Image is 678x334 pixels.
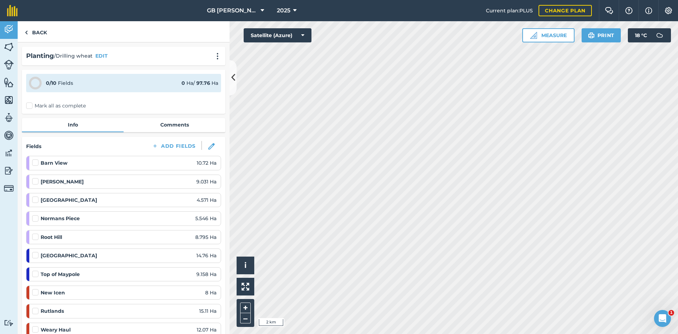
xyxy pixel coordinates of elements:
[95,52,108,60] button: EDIT
[196,80,210,86] strong: 97.76
[240,313,251,323] button: –
[240,303,251,313] button: +
[653,28,667,42] img: svg+xml;base64,PD94bWwgdmVyc2lvbj0iMS4wIiBlbmNvZGluZz0idXRmLTgiPz4KPCEtLSBHZW5lcmF0b3I6IEFkb2JlIE...
[26,51,54,61] h2: Planting
[41,159,67,167] strong: Barn View
[25,28,28,37] img: svg+xml;base64,PHN2ZyB4bWxucz0iaHR0cDovL3d3dy53My5vcmcvMjAwMC9zdmciIHdpZHRoPSI5IiBoZWlnaHQ9IjI0Ii...
[41,326,71,334] strong: Weary Haul
[18,21,54,42] a: Back
[208,143,215,150] img: svg+xml;base64,PHN2ZyB3aWR0aD0iMTgiIGhlaWdodD0iMTgiIHZpZXdCb3g9IjAgMCAxOCAxOCIgZmlsbD0ibm9uZSIgeG...
[4,42,14,52] img: svg+xml;base64,PHN2ZyB4bWxucz0iaHR0cDovL3d3dy53My5vcmcvMjAwMC9zdmciIHdpZHRoPSI1NiIgaGVpZ2h0PSI2MC...
[41,233,62,241] strong: Root Hill
[182,79,218,87] div: Ha / Ha
[4,130,14,141] img: svg+xml;base64,PD94bWwgdmVyc2lvbj0iMS4wIiBlbmNvZGluZz0idXRmLTgiPz4KPCEtLSBHZW5lcmF0b3I6IEFkb2JlIE...
[195,215,216,222] span: 5.546 Ha
[522,28,575,42] button: Measure
[4,112,14,123] img: svg+xml;base64,PD94bWwgdmVyc2lvbj0iMS4wIiBlbmNvZGluZz0idXRmLTgiPz4KPCEtLSBHZW5lcmF0b3I6IEFkb2JlIE...
[196,252,216,259] span: 14.76 Ha
[41,252,97,259] strong: [GEOGRAPHIC_DATA]
[205,289,216,297] span: 8 Ha
[41,270,80,278] strong: Top of Maypole
[54,52,93,60] span: / Drilling wheat
[4,24,14,35] img: svg+xml;base64,PD94bWwgdmVyc2lvbj0iMS4wIiBlbmNvZGluZz0idXRmLTgiPz4KPCEtLSBHZW5lcmF0b3I6IEFkb2JlIE...
[213,53,222,60] img: svg+xml;base64,PHN2ZyB4bWxucz0iaHR0cDovL3d3dy53My5vcmcvMjAwMC9zdmciIHdpZHRoPSIyMCIgaGVpZ2h0PSIyNC...
[46,80,56,86] strong: 0 / 10
[146,141,201,151] button: Add Fields
[22,118,124,131] a: Info
[41,215,80,222] strong: Normans Piece
[654,310,671,327] iframe: Intercom live chat
[196,178,216,186] span: 9.031 Ha
[4,95,14,105] img: svg+xml;base64,PHN2ZyB4bWxucz0iaHR0cDovL3d3dy53My5vcmcvMjAwMC9zdmciIHdpZHRoPSI1NiIgaGVpZ2h0PSI2MC...
[41,196,97,204] strong: [GEOGRAPHIC_DATA]
[197,159,216,167] span: 10.72 Ha
[668,310,674,316] span: 1
[197,326,216,334] span: 12.07 Ha
[4,60,14,70] img: svg+xml;base64,PD94bWwgdmVyc2lvbj0iMS4wIiBlbmNvZGluZz0idXRmLTgiPz4KPCEtLSBHZW5lcmF0b3I6IEFkb2JlIE...
[26,102,86,110] label: Mark all as complete
[588,31,595,40] img: svg+xml;base64,PHN2ZyB4bWxucz0iaHR0cDovL3d3dy53My5vcmcvMjAwMC9zdmciIHdpZHRoPSIxOSIgaGVpZ2h0PSIyNC...
[4,77,14,88] img: svg+xml;base64,PHN2ZyB4bWxucz0iaHR0cDovL3d3dy53My5vcmcvMjAwMC9zdmciIHdpZHRoPSI1NiIgaGVpZ2h0PSI2MC...
[277,6,290,15] span: 2025
[628,28,671,42] button: 18 °C
[4,165,14,176] img: svg+xml;base64,PD94bWwgdmVyc2lvbj0iMS4wIiBlbmNvZGluZz0idXRmLTgiPz4KPCEtLSBHZW5lcmF0b3I6IEFkb2JlIE...
[4,148,14,158] img: svg+xml;base64,PD94bWwgdmVyc2lvbj0iMS4wIiBlbmNvZGluZz0idXRmLTgiPz4KPCEtLSBHZW5lcmF0b3I6IEFkb2JlIE...
[242,283,249,291] img: Four arrows, one pointing top left, one top right, one bottom right and the last bottom left
[124,118,225,131] a: Comments
[664,7,673,14] img: A cog icon
[197,196,216,204] span: 4.571 Ha
[530,32,537,39] img: Ruler icon
[4,320,14,326] img: svg+xml;base64,PD94bWwgdmVyc2lvbj0iMS4wIiBlbmNvZGluZz0idXRmLTgiPz4KPCEtLSBHZW5lcmF0b3I6IEFkb2JlIE...
[41,289,65,297] strong: New Icen
[182,80,185,86] strong: 0
[199,307,216,315] span: 15.11 Ha
[539,5,592,16] a: Change plan
[41,307,64,315] strong: Rutlands
[4,183,14,193] img: svg+xml;base64,PD94bWwgdmVyc2lvbj0iMS4wIiBlbmNvZGluZz0idXRmLTgiPz4KPCEtLSBHZW5lcmF0b3I6IEFkb2JlIE...
[196,270,216,278] span: 9.158 Ha
[237,257,254,274] button: i
[244,261,246,270] span: i
[46,79,73,87] div: Fields
[635,28,647,42] span: 18 ° C
[7,5,18,16] img: fieldmargin Logo
[645,6,652,15] img: svg+xml;base64,PHN2ZyB4bWxucz0iaHR0cDovL3d3dy53My5vcmcvMjAwMC9zdmciIHdpZHRoPSIxNyIgaGVpZ2h0PSIxNy...
[244,28,311,42] button: Satellite (Azure)
[207,6,258,15] span: GB [PERSON_NAME] Farms
[486,7,533,14] span: Current plan : PLUS
[582,28,621,42] button: Print
[195,233,216,241] span: 8.795 Ha
[26,142,41,150] h4: Fields
[41,178,84,186] strong: [PERSON_NAME]
[605,7,613,14] img: Two speech bubbles overlapping with the left bubble in the forefront
[625,7,633,14] img: A question mark icon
